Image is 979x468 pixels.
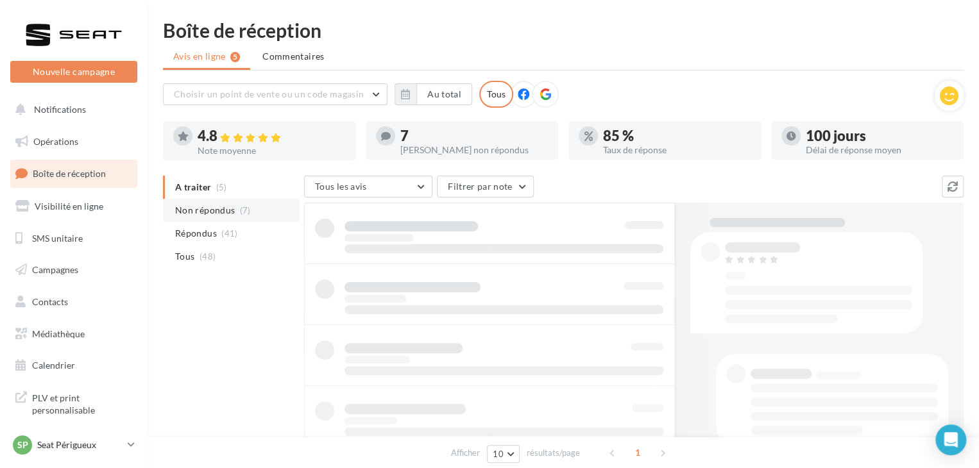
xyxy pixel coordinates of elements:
[200,251,216,262] span: (48)
[627,442,648,463] span: 1
[935,424,966,455] div: Open Intercom Messenger
[8,256,140,283] a: Campagnes
[33,168,106,179] span: Boîte de réception
[10,61,137,83] button: Nouvelle campagne
[8,288,140,315] a: Contacts
[198,129,345,144] div: 4.8
[806,129,953,143] div: 100 jours
[175,227,217,240] span: Répondus
[221,228,237,238] span: (41)
[32,360,75,371] span: Calendrier
[198,146,345,155] div: Note moyenne
[17,439,28,451] span: SP
[32,328,85,339] span: Médiathèque
[8,427,140,465] a: Campagnes DataOnDemand
[32,432,132,460] span: Campagnes DataOnDemand
[304,176,432,197] button: Tous les avis
[8,128,140,155] a: Opérations
[34,104,86,115] span: Notifications
[163,83,387,105] button: Choisir un point de vente ou un code magasin
[262,51,324,62] span: Commentaires
[527,447,580,459] span: résultats/page
[10,433,137,457] a: SP Seat Périgueux
[315,181,367,192] span: Tous les avis
[240,205,251,215] span: (7)
[8,160,140,187] a: Boîte de réception
[451,447,480,459] span: Afficher
[35,201,103,212] span: Visibilité en ligne
[33,136,78,147] span: Opérations
[395,83,472,105] button: Au total
[603,129,751,143] div: 85 %
[8,193,140,220] a: Visibilité en ligne
[32,232,83,243] span: SMS unitaire
[175,204,235,217] span: Non répondus
[8,225,140,252] a: SMS unitaire
[806,146,953,155] div: Délai de réponse moyen
[32,389,132,417] span: PLV et print personnalisable
[416,83,472,105] button: Au total
[400,129,548,143] div: 7
[8,352,140,379] a: Calendrier
[174,88,364,99] span: Choisir un point de vente ou un code magasin
[175,250,194,263] span: Tous
[400,146,548,155] div: [PERSON_NAME] non répondus
[37,439,123,451] p: Seat Périgueux
[487,445,520,463] button: 10
[603,146,751,155] div: Taux de réponse
[437,176,534,197] button: Filtrer par note
[163,21,964,40] div: Boîte de réception
[8,321,140,347] a: Médiathèque
[32,296,68,307] span: Contacts
[8,96,135,123] button: Notifications
[479,81,513,108] div: Tous
[32,264,78,275] span: Campagnes
[493,449,504,459] span: 10
[8,384,140,422] a: PLV et print personnalisable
